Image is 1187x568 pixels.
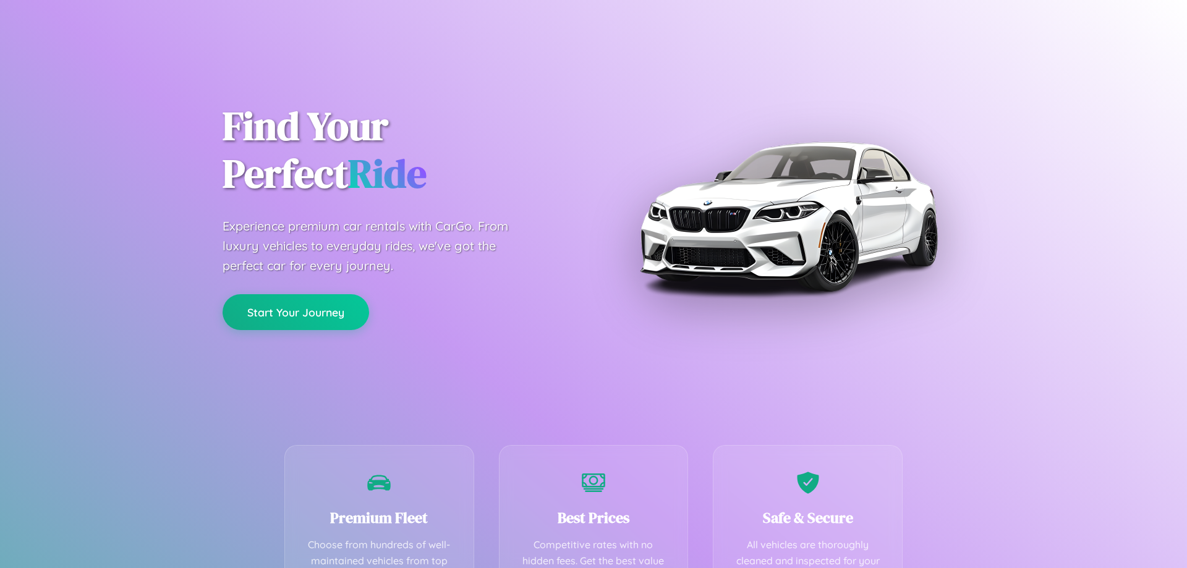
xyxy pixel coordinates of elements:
[348,146,427,200] span: Ride
[223,216,532,276] p: Experience premium car rentals with CarGo. From luxury vehicles to everyday rides, we've got the ...
[223,103,575,198] h1: Find Your Perfect
[634,62,943,371] img: Premium BMW car rental vehicle
[304,507,455,528] h3: Premium Fleet
[732,507,883,528] h3: Safe & Secure
[518,507,670,528] h3: Best Prices
[223,294,369,330] button: Start Your Journey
